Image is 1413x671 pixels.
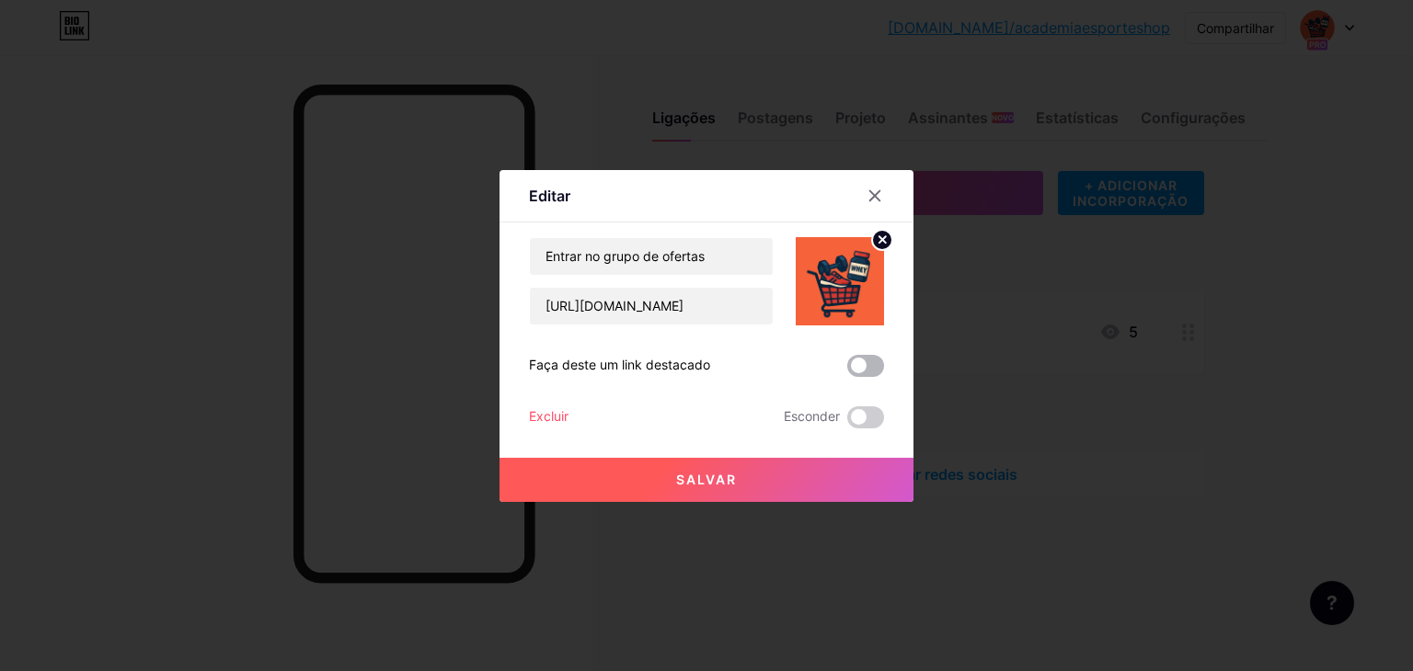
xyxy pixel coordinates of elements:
[529,357,710,372] font: Faça deste um link destacado
[500,458,913,502] button: Salvar
[530,238,773,275] input: Título
[529,408,569,424] font: Excluir
[529,187,570,205] font: Editar
[676,472,737,487] font: Salvar
[784,408,840,424] font: Esconder
[796,237,884,325] img: link_miniatura
[530,288,773,324] input: URL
